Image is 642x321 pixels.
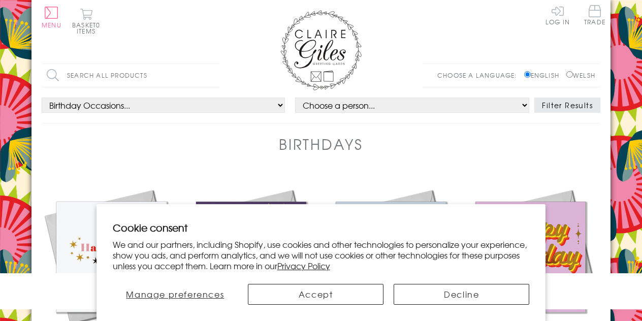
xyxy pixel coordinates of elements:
p: Choose a language: [437,71,522,80]
button: Basket0 items [72,8,100,34]
a: Privacy Policy [277,260,330,272]
h2: Cookie consent [113,220,530,235]
input: Welsh [566,71,573,78]
button: Accept [248,284,383,305]
input: Search [209,64,219,87]
a: Trade [584,5,605,27]
span: 0 items [77,20,100,36]
span: Manage preferences [126,288,224,300]
label: English [524,71,564,80]
span: Trade [584,5,605,25]
button: Decline [394,284,529,305]
img: Claire Giles Greetings Cards [280,10,362,90]
input: English [524,71,531,78]
p: We and our partners, including Shopify, use cookies and other technologies to personalize your ex... [113,239,530,271]
button: Manage preferences [113,284,238,305]
label: Welsh [566,71,595,80]
button: Menu [42,7,61,28]
input: Search all products [42,64,219,87]
a: Log In [545,5,570,25]
span: Menu [42,20,61,29]
h1: Birthdays [279,134,363,154]
button: Filter Results [534,98,600,113]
